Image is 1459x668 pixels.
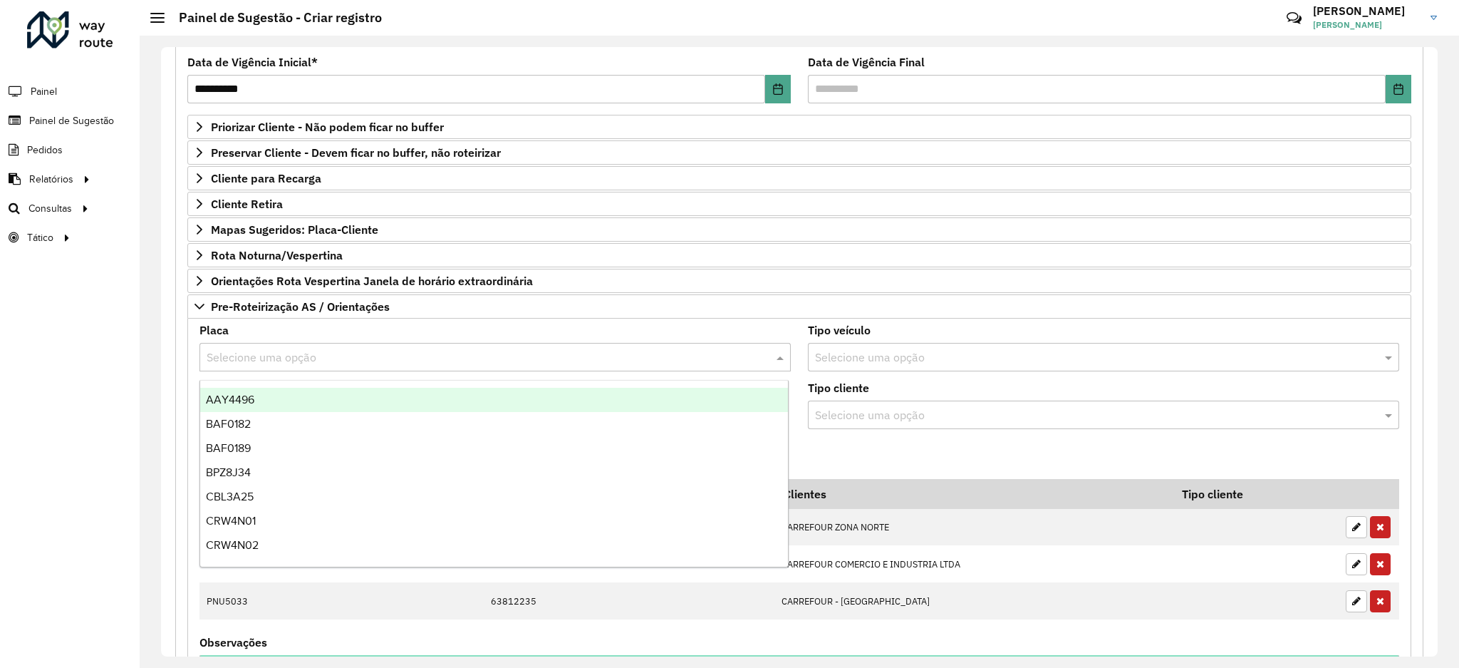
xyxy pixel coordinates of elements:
[187,166,1411,190] a: Cliente para Recarga
[1313,4,1420,18] h3: [PERSON_NAME]
[211,121,444,133] span: Priorizar Cliente - Não podem ficar no buffer
[206,515,256,527] span: CRW4N01
[211,198,283,210] span: Cliente Retira
[211,275,533,287] span: Orientações Rota Vespertina Janela de horário extraordinária
[808,379,869,396] label: Tipo cliente
[187,217,1411,242] a: Mapas Sugeridos: Placa-Cliente
[211,173,321,184] span: Cliente para Recarga
[484,582,774,620] td: 63812235
[206,490,254,503] span: CBL3A25
[29,172,73,187] span: Relatórios
[206,442,251,454] span: BAF0189
[1172,479,1338,509] th: Tipo cliente
[187,53,318,71] label: Data de Vigência Inicial
[774,479,1172,509] th: Clientes
[187,294,1411,319] a: Pre-Roteirização AS / Orientações
[199,322,229,339] label: Placa
[187,243,1411,267] a: Rota Noturna/Vespertina
[27,230,53,245] span: Tático
[199,582,314,620] td: PNU5033
[165,10,382,26] h2: Painel de Sugestão - Criar registro
[199,634,267,651] label: Observações
[199,380,789,567] ng-dropdown-panel: Options list
[28,201,72,216] span: Consultas
[765,75,791,103] button: Choose Date
[206,466,251,478] span: BPZ8J34
[211,301,390,312] span: Pre-Roteirização AS / Orientações
[187,269,1411,293] a: Orientações Rota Vespertina Janela de horário extraordinária
[187,192,1411,216] a: Cliente Retira
[29,113,114,128] span: Painel de Sugestão
[187,115,1411,139] a: Priorizar Cliente - Não podem ficar no buffer
[808,53,925,71] label: Data de Vigência Final
[1386,75,1411,103] button: Choose Date
[211,224,378,235] span: Mapas Sugeridos: Placa-Cliente
[187,140,1411,165] a: Preservar Cliente - Devem ficar no buffer, não roteirizar
[27,143,63,158] span: Pedidos
[774,509,1172,546] td: CARREFOUR ZONA NORTE
[206,539,259,551] span: CRW4N02
[206,394,254,406] span: AAY4496
[774,545,1172,582] td: CARREFOUR COMERCIO E INDUSTRIA LTDA
[774,582,1172,620] td: CARREFOUR - [GEOGRAPHIC_DATA]
[211,147,501,158] span: Preservar Cliente - Devem ficar no buffer, não roteirizar
[211,250,343,261] span: Rota Noturna/Vespertina
[206,418,251,430] span: BAF0182
[31,84,57,99] span: Painel
[1279,3,1309,34] a: Contato Rápido
[1313,19,1420,31] span: [PERSON_NAME]
[199,379,242,396] label: Clientes
[808,322,871,339] label: Tipo veículo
